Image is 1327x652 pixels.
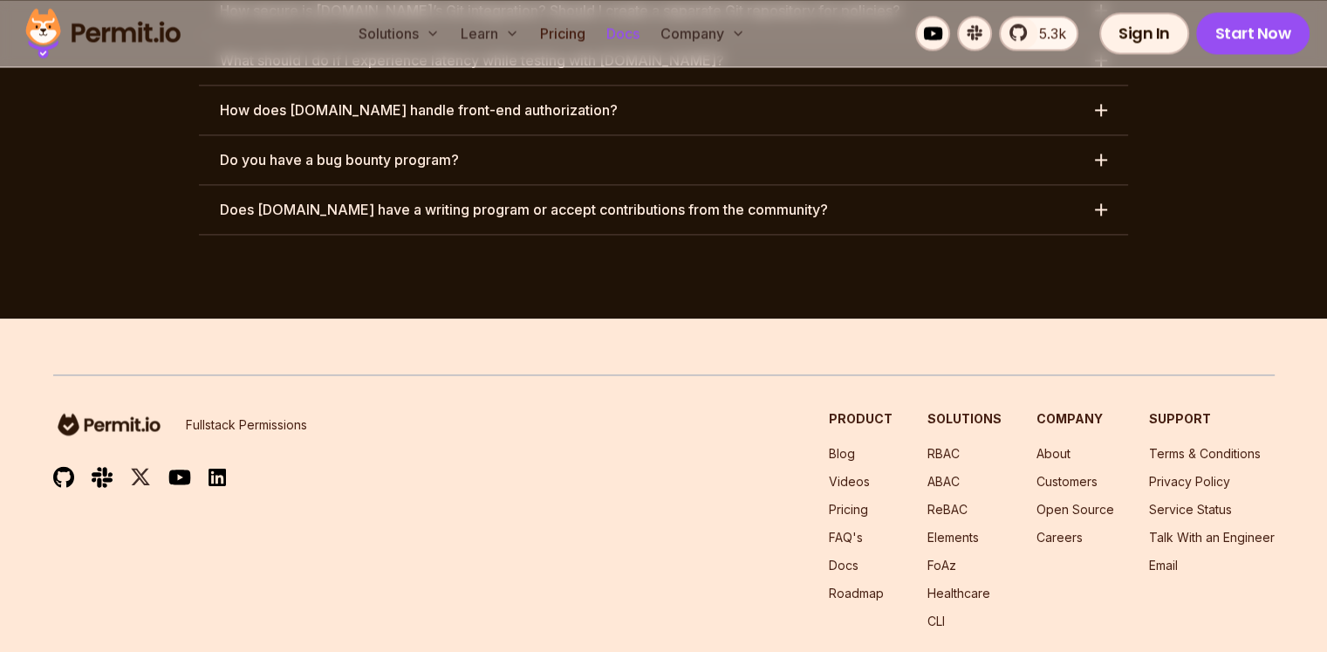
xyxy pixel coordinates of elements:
img: Permit logo [17,3,188,63]
span: 5.3k [1029,23,1066,44]
img: github [53,466,74,488]
h3: Solutions [927,410,1002,428]
a: Email [1149,558,1178,573]
a: Start Now [1196,12,1310,54]
a: FoAz [927,558,956,573]
button: Company [653,16,752,51]
h3: Company [1036,410,1114,428]
img: logo [53,410,165,438]
a: Pricing [829,502,868,517]
a: Elements [927,530,979,545]
img: linkedin [209,467,226,487]
a: Service Status [1149,502,1232,517]
a: Privacy Policy [1149,474,1230,489]
a: Sign In [1099,12,1189,54]
a: Careers [1036,530,1083,545]
h3: Does [DOMAIN_NAME] have a writing program or accept contributions from the community? [220,199,828,220]
a: FAQ's [829,530,863,545]
a: Talk With an Engineer [1149,530,1275,545]
img: twitter [130,466,151,488]
button: Solutions [352,16,447,51]
a: Pricing [533,16,592,51]
a: Open Source [1036,502,1114,517]
button: Do you have a bug bounty program? [199,135,1128,184]
a: Terms & Conditions [1149,446,1261,461]
a: Docs [599,16,646,51]
h3: How does [DOMAIN_NAME] handle front-end authorization? [220,100,618,120]
a: Healthcare [927,586,990,601]
a: ABAC [927,474,960,489]
a: Roadmap [829,586,884,601]
a: About [1036,446,1070,461]
h3: Product [829,410,893,428]
a: RBAC [927,446,960,461]
a: 5.3k [999,16,1078,51]
a: ReBAC [927,502,968,517]
a: CLI [927,614,945,628]
img: slack [92,465,113,489]
h3: Support [1149,410,1275,428]
button: Does [DOMAIN_NAME] have a writing program or accept contributions from the community? [199,185,1128,234]
a: Docs [829,558,858,573]
button: How does [DOMAIN_NAME] handle front-end authorization? [199,86,1128,134]
a: Blog [829,446,855,461]
h3: Do you have a bug bounty program? [220,149,459,170]
img: youtube [168,467,191,487]
button: Learn [454,16,526,51]
a: Videos [829,474,870,489]
a: Customers [1036,474,1098,489]
p: Fullstack Permissions [186,416,307,434]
